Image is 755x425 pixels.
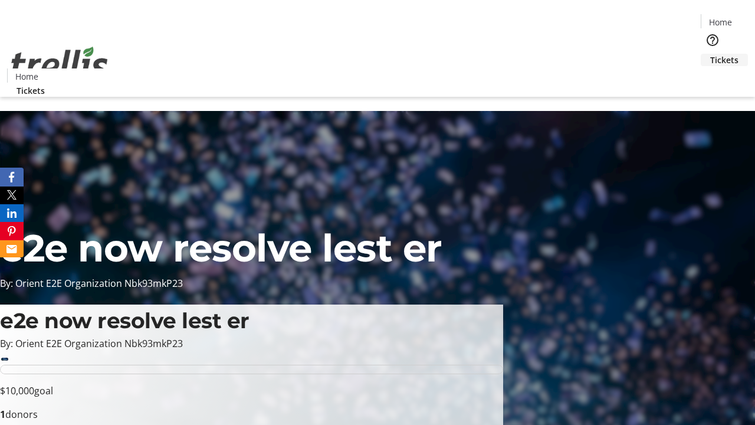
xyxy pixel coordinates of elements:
span: Home [709,16,732,28]
span: Tickets [17,84,45,97]
span: Home [15,70,38,83]
img: Orient E2E Organization Nbk93mkP23's Logo [7,34,112,93]
button: Help [701,28,724,52]
a: Home [8,70,45,83]
a: Tickets [701,54,748,66]
a: Home [701,16,739,28]
a: Tickets [7,84,54,97]
span: Tickets [710,54,738,66]
button: Cart [701,66,724,90]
